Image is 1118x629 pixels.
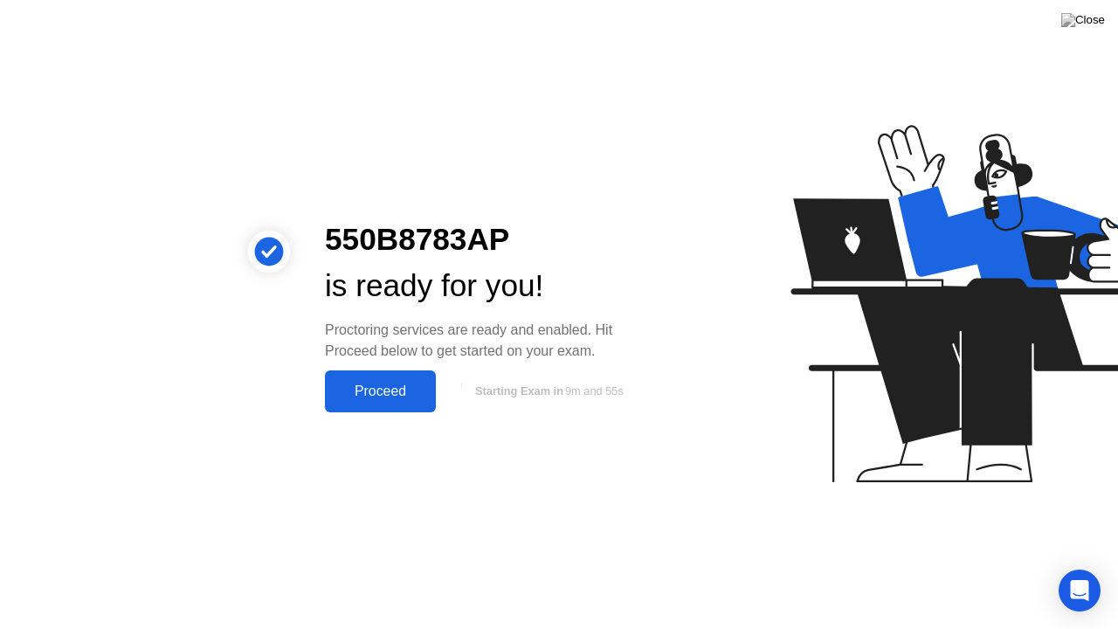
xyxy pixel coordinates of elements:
[330,384,431,399] div: Proceed
[325,263,650,309] div: is ready for you!
[325,320,650,362] div: Proctoring services are ready and enabled. Hit Proceed below to get started on your exam.
[325,370,436,412] button: Proceed
[1061,13,1105,27] img: Close
[565,384,624,397] span: 9m and 55s
[325,217,650,263] div: 550B8783AP
[445,375,650,408] button: Starting Exam in9m and 55s
[1059,570,1101,612] div: Open Intercom Messenger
